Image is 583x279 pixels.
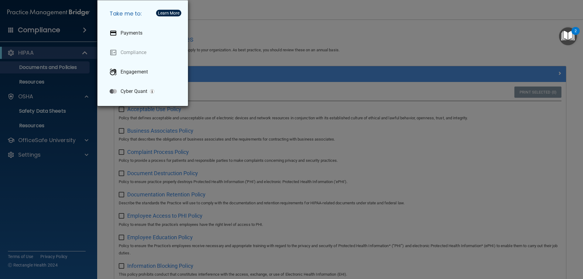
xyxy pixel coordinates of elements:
[121,88,147,94] p: Cyber Quant
[121,30,142,36] p: Payments
[121,69,148,75] p: Engagement
[105,44,183,61] a: Compliance
[478,236,576,260] iframe: Drift Widget Chat Controller
[156,10,181,16] button: Learn More
[105,25,183,42] a: Payments
[105,63,183,80] a: Engagement
[574,31,577,39] div: 2
[105,5,183,22] h5: Take me to:
[158,11,179,15] div: Learn More
[105,83,183,100] a: Cyber Quant
[559,27,577,45] button: Open Resource Center, 2 new notifications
